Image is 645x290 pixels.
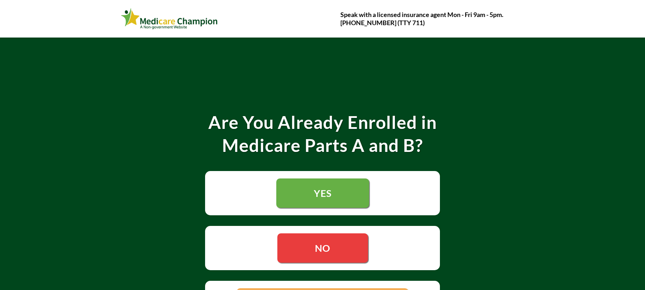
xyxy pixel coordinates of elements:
[222,135,423,156] strong: Medicare Parts A and B?
[208,112,437,133] strong: Are You Already Enrolled in
[315,242,330,254] span: NO
[314,187,332,199] span: YES
[276,178,369,208] a: YES
[121,7,218,31] img: Webinar
[340,11,503,18] strong: Speak with a licensed insurance agent Mon - Fri 9am - 5pm.
[277,233,368,263] a: NO
[340,19,425,27] strong: [PHONE_NUMBER] (TTY 711)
